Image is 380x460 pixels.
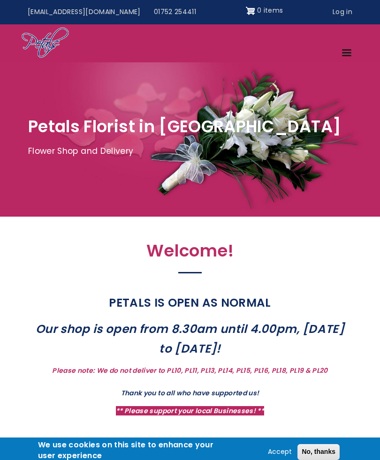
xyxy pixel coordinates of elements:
button: No, thanks [297,444,340,460]
h2: Welcome! [28,241,352,266]
strong: Thank you to all who have supported us! [121,388,259,398]
span: 0 items [257,6,283,15]
p: Flower Shop and Delivery [28,144,352,158]
a: 01752 254411 [147,3,203,21]
img: Home [21,27,69,60]
a: Log in [326,3,359,21]
a: Shopping cart 0 items [246,3,283,18]
span: Petals Florist in [GEOGRAPHIC_DATA] [28,115,341,138]
strong: Our shop is open from 8.30am until 4.00pm, [DATE] to [DATE]! [36,321,344,357]
strong: Please note: We do not deliver to PL10, PL11, PL13, PL14, PL15, PL16, PL18, PL19 & PL20 [52,366,327,375]
a: [EMAIL_ADDRESS][DOMAIN_NAME] [21,3,147,21]
button: Accept [264,446,296,458]
strong: ** Please support your local Businesses! ** [116,406,264,415]
strong: PETALS IS OPEN AS NORMAL [109,294,271,311]
img: Shopping cart [246,3,255,18]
